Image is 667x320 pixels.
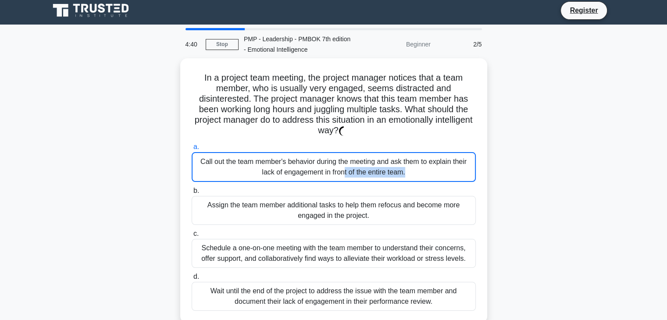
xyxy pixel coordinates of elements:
a: Register [564,5,603,16]
div: Assign the team member additional tasks to help them refocus and become more engaged in the project. [192,196,476,225]
div: 4:40 [180,36,206,53]
h5: In a project team meeting, the project manager notices that a team member, who is usually very en... [191,72,477,136]
span: d. [193,273,199,280]
div: Call out the team member's behavior during the meeting and ask them to explain their lack of enga... [192,152,476,182]
div: Schedule a one-on-one meeting with the team member to understand their concerns, offer support, a... [192,239,476,268]
div: 2/5 [436,36,487,53]
span: a. [193,143,199,150]
span: c. [193,230,199,237]
div: PMP - Leadership - PMBOK 7th edition - Emotional Intelligence [239,30,359,58]
div: Beginner [359,36,436,53]
div: Wait until the end of the project to address the issue with the team member and document their la... [192,282,476,311]
a: Stop [206,39,239,50]
span: b. [193,187,199,194]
